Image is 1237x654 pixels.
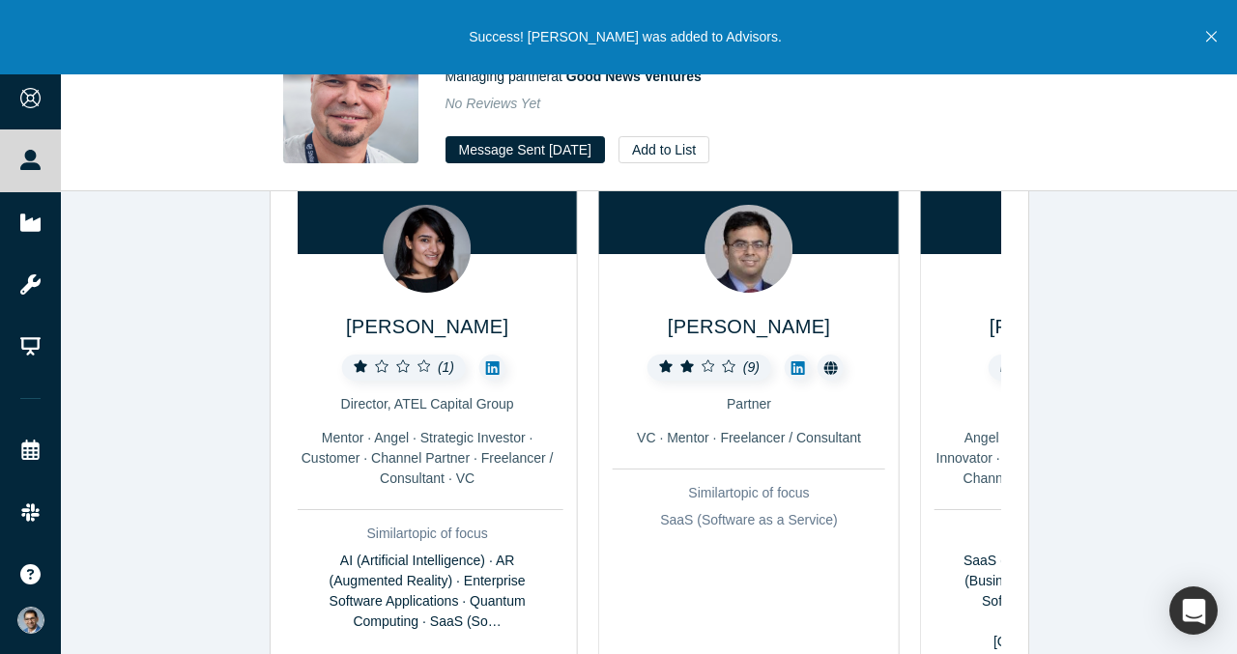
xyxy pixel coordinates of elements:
span: SaaS (Software as a Service) [660,512,838,527]
span: Director, ATEL Capital Group [341,396,514,412]
img: Simrat Wason's Profile Image [384,205,472,293]
div: Similar topic of focus [935,524,1207,544]
span: No Reviews Yet [1000,359,1096,375]
div: SaaS (Software as a Service) · B2B (Business-to-Business) · Enterprise Software · M&A (Mergers an... [935,551,1207,652]
a: [PERSON_NAME] [346,316,508,337]
button: Add to List [618,136,709,163]
div: Similar topic of focus [613,483,885,503]
i: ( 9 ) [743,359,760,375]
span: Managing partner at [446,69,702,84]
img: VP Singh's Account [17,607,44,634]
span: No Reviews Yet [446,96,541,111]
div: Angel · Industry Analyst · Corporate Innovator · Freelancer / Consultant · Mentor · Channel Partn... [935,428,1207,489]
div: VC · Mentor · Freelancer / Consultant [613,428,885,448]
div: Mentor · Angel · Strategic Investor · Customer · Channel Partner · Freelancer / Consultant · VC [291,428,563,489]
div: AI (Artificial Intelligence) · AR (Augmented Reality) · Enterprise Software Applications · Quantu... [291,551,563,632]
i: ( 1 ) [438,359,454,375]
p: Success! [PERSON_NAME] was added to Advisors. [469,27,782,47]
span: Partner [727,396,771,412]
button: Message Sent [DATE] [446,136,605,163]
a: Good News Ventures [566,69,702,84]
img: Jitin Dhanani's Profile Image [705,205,792,293]
a: [PERSON_NAME] [990,316,1152,337]
a: [PERSON_NAME] [668,316,830,337]
div: Similar topic of focus [291,524,563,544]
img: Marat Mukhamedyarov's Profile Image [283,28,418,163]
